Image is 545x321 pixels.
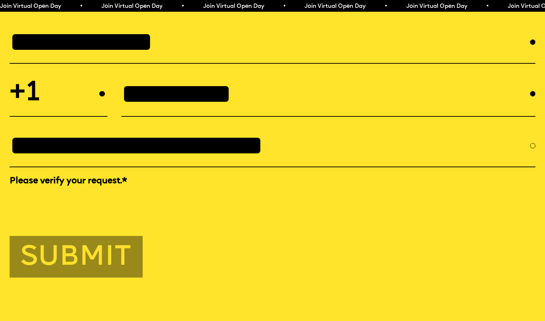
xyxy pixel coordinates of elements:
span: • [283,4,286,9]
span: • [486,4,489,9]
span: • [181,4,184,9]
button: Submit [10,236,143,278]
iframe: reCAPTCHA [10,189,118,217]
label: Please verify your request. [10,175,536,188]
span: • [80,4,83,9]
span: • [384,4,387,9]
